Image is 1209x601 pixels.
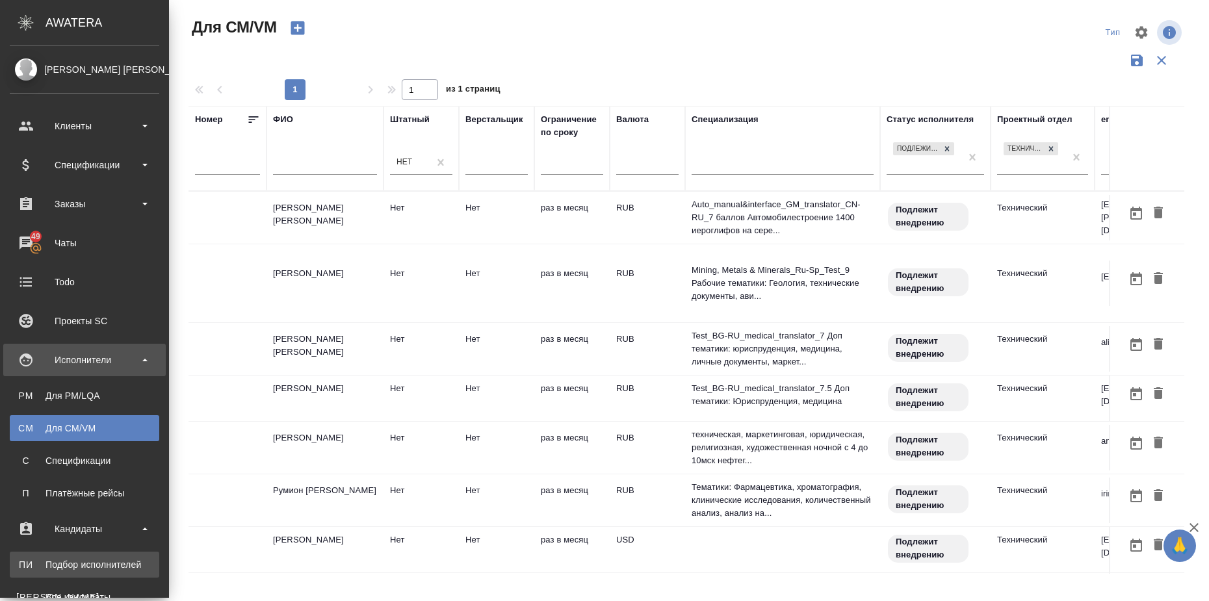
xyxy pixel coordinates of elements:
td: USD [610,527,685,572]
p: Mining, Metals & Minerals_Ru-Sp_Test_9 Рабочие тематики: Геология, технические документы, ави... [692,264,874,303]
td: RUB [610,326,685,372]
td: Нет [383,376,459,421]
button: Открыть календарь загрузки [1125,431,1147,455]
td: Нет [383,478,459,523]
td: Нет [383,527,459,572]
td: раз в месяц [534,425,610,470]
div: Свежая кровь: на первые 3 заказа по тематике ставь редактора и фиксируй оценки [887,533,984,564]
div: Кандидаты [10,519,159,539]
button: Открыть календарь загрузки [1125,533,1147,557]
td: Нет [459,195,534,240]
div: Проектный отдел [997,113,1072,126]
a: ПИПодбор исполнителей [10,552,159,578]
div: Платёжные рейсы [16,487,153,500]
td: Технический [991,195,1095,240]
div: email [1101,113,1123,126]
div: Проекты SC [10,311,159,331]
a: PMДля PM/LQA [10,383,159,409]
td: [PERSON_NAME] [266,527,383,572]
td: Нет [383,261,459,306]
td: Технический [991,425,1095,470]
a: Todo [3,266,166,298]
p: Тематики: Фармацевтика, хроматография, клинические исследования, количественный анализ, анализ на... [692,481,874,520]
p: Подлежит внедрению [896,335,961,361]
td: Нет [459,527,534,572]
div: Клиенты [10,116,159,136]
p: Подлежит внедрению [896,486,961,512]
button: Удалить [1147,484,1169,508]
td: Румион [PERSON_NAME] [266,478,383,523]
td: раз в месяц [534,195,610,240]
p: alionkaalexandr89@ma... [1101,336,1199,349]
td: Нет [459,478,534,523]
button: Открыть календарь загрузки [1125,267,1147,291]
p: [EMAIL_ADDRESS][PERSON_NAME][DOMAIN_NAME] [1101,198,1199,237]
td: RUB [610,425,685,470]
div: [PERSON_NAME] [PERSON_NAME] [10,62,159,77]
span: 🙏 [1169,532,1191,559]
div: Заказы [10,194,159,214]
td: Нет [383,195,459,240]
div: Штатный [390,113,430,126]
div: Валюта [616,113,649,126]
button: Открыть календарь загрузки [1125,382,1147,406]
a: ССпецификации [10,448,159,474]
p: [EMAIL_ADDRESS][DOMAIN_NAME] [1101,533,1199,559]
div: Верстальщик [465,113,523,126]
p: Подлежит внедрению [896,384,961,410]
a: 49Чаты [3,227,166,259]
td: раз в месяц [534,261,610,306]
span: 49 [23,230,48,243]
p: Подлежит внедрению [896,535,961,561]
div: Подлежит внедрению [893,142,940,156]
div: ФИО [273,113,293,126]
div: Свежая кровь: на первые 3 заказа по тематике ставь редактора и фиксируй оценки [887,333,984,363]
td: [PERSON_NAME] [266,425,383,470]
td: раз в месяц [534,326,610,372]
a: CMДля CM/VM [10,415,159,441]
p: Подлежит внедрению [896,433,961,459]
button: Удалить [1147,333,1169,357]
p: [EMAIL_ADDRESS]... [1101,270,1185,283]
button: Удалить [1147,533,1169,557]
button: Удалить [1147,431,1169,455]
div: Номер [195,113,223,126]
a: Проекты SC [3,305,166,337]
div: Ограничение по сроку [541,113,603,139]
td: Нет [383,326,459,372]
div: split button [1100,23,1126,43]
td: Нет [459,425,534,470]
td: Технический [991,261,1095,306]
td: Технический [991,478,1095,523]
button: Сбросить фильтры [1149,48,1174,73]
div: Свежая кровь: на первые 3 заказа по тематике ставь редактора и фиксируй оценки [887,431,984,462]
p: Подлежит внедрению [896,203,961,229]
td: RUB [610,478,685,523]
div: Свежая кровь: на первые 3 заказа по тематике ставь редактора и фиксируй оценки [887,484,984,515]
button: Удалить [1147,382,1169,406]
button: Сохранить фильтры [1124,48,1149,73]
div: Спецификации [16,454,153,467]
td: [PERSON_NAME] [266,261,383,306]
div: Исполнители [10,350,159,370]
div: Свежая кровь: на первые 3 заказа по тематике ставь редактора и фиксируй оценки [887,382,984,413]
span: Настроить таблицу [1126,17,1157,48]
td: [PERSON_NAME] [PERSON_NAME] [266,195,383,240]
a: ППлатёжные рейсы [10,480,159,506]
div: Для PM/LQA [16,389,153,402]
p: answersforislam@naro... [1101,435,1197,448]
button: 🙏 [1163,530,1196,562]
div: Специализация [692,113,759,126]
p: [EMAIL_ADDRESS][DOMAIN_NAME] [1101,382,1199,408]
td: Технический [991,326,1095,372]
div: Спецификации [10,155,159,175]
span: из 1 страниц [446,81,500,100]
div: Статус исполнителя [887,113,974,126]
p: irinabezzateeva@gmai... [1101,487,1196,500]
p: Auto_manual&interface_GM_translator_CN-RU_7 баллов Автомобилестроение 1400 иероглифов на сере... [692,198,874,237]
td: [PERSON_NAME] [PERSON_NAME] [266,326,383,372]
td: Нет [459,376,534,421]
span: Посмотреть информацию [1157,20,1184,45]
td: Нет [383,425,459,470]
td: Нет [459,261,534,306]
